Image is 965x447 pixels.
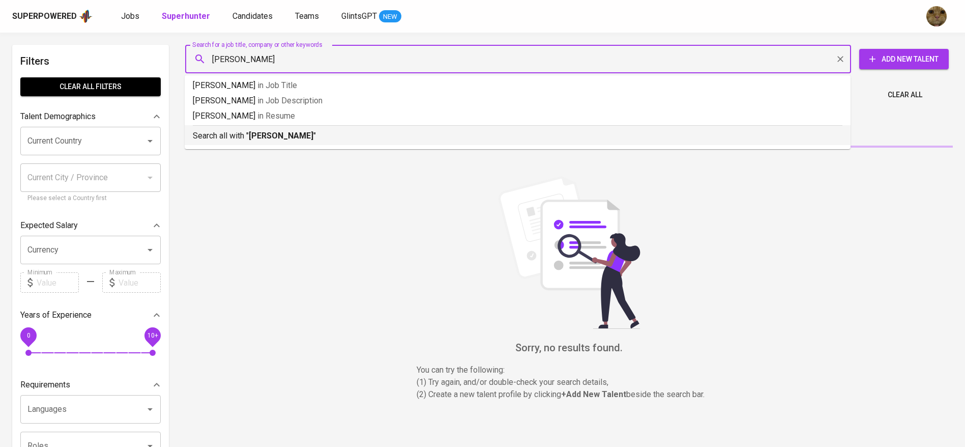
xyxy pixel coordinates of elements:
[20,110,96,123] p: Talent Demographics
[884,86,926,104] button: Clear All
[162,10,212,23] a: Superhunter
[119,272,161,293] input: Value
[561,389,626,399] b: + Add New Talent
[193,95,842,107] p: [PERSON_NAME]
[193,110,842,122] p: [PERSON_NAME]
[121,10,141,23] a: Jobs
[20,219,78,232] p: Expected Salary
[295,10,321,23] a: Teams
[143,134,157,148] button: Open
[833,52,847,66] button: Clear
[121,11,139,21] span: Jobs
[249,131,313,141] b: [PERSON_NAME]
[493,176,646,329] img: file_searching.svg
[12,11,77,22] div: Superpowered
[193,79,842,92] p: [PERSON_NAME]
[417,388,722,401] p: (2) Create a new talent profile by clicking beside the search bar.
[79,9,93,24] img: app logo
[859,49,949,69] button: Add New Talent
[37,272,79,293] input: Value
[379,12,401,22] span: NEW
[295,11,319,21] span: Teams
[888,89,922,101] span: Clear All
[257,80,297,90] span: in Job Title
[20,379,70,391] p: Requirements
[20,106,161,127] div: Talent Demographics
[185,340,953,356] h6: Sorry, no results found.
[20,53,161,69] h6: Filters
[232,11,273,21] span: Candidates
[193,130,842,142] p: Search all with " "
[867,53,941,66] span: Add New Talent
[143,243,157,257] button: Open
[20,375,161,395] div: Requirements
[341,10,401,23] a: GlintsGPT NEW
[27,193,154,204] p: Please select a Country first
[417,376,722,388] p: (1) Try again, and/or double-check your search details,
[926,6,947,26] img: ec6c0910-f960-4a00-a8f8-c5744e41279e.jpg
[20,215,161,236] div: Expected Salary
[417,364,722,376] p: You can try the following :
[147,332,158,339] span: 10+
[143,402,157,416] button: Open
[232,10,275,23] a: Candidates
[162,11,210,21] b: Superhunter
[20,309,92,321] p: Years of Experience
[341,11,377,21] span: GlintsGPT
[28,80,153,93] span: Clear All filters
[12,9,93,24] a: Superpoweredapp logo
[20,305,161,325] div: Years of Experience
[257,111,295,121] span: in Resume
[26,332,30,339] span: 0
[20,77,161,96] button: Clear All filters
[257,96,323,105] span: in Job Description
